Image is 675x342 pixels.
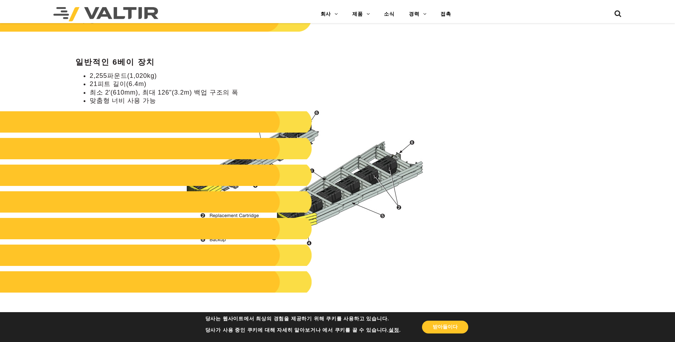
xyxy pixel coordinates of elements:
[389,327,399,333] button: 설정
[90,97,431,105] li: 맞춤형 너비 사용 가능
[75,58,154,66] strong: 일반적인 6베이 장치
[90,72,431,80] li: 2,255파운드(1,020kg)
[377,7,402,21] a: 소식
[402,7,433,21] a: 경력
[205,316,401,322] p: 당사는 웹사이트에서 최상의 경험을 제공하기 위해 쿠키를 사용하고 있습니다.
[313,7,345,21] a: 회사
[345,7,377,21] a: 제품
[422,321,468,333] button: 받아들이다
[205,327,389,333] font: 당사가 사용 중인 쿠키에 대해 자세히 알아보거나 에서 쿠키를 끌 수 있습니다.
[90,80,431,88] li: 21피트 길이(6.4m)
[53,7,158,21] img: 발티르
[433,7,458,21] a: 접촉
[90,89,431,97] li: 최소 2'(610mm), 최대 126"(3.2m) 백업 구조의 폭
[399,327,401,333] font: .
